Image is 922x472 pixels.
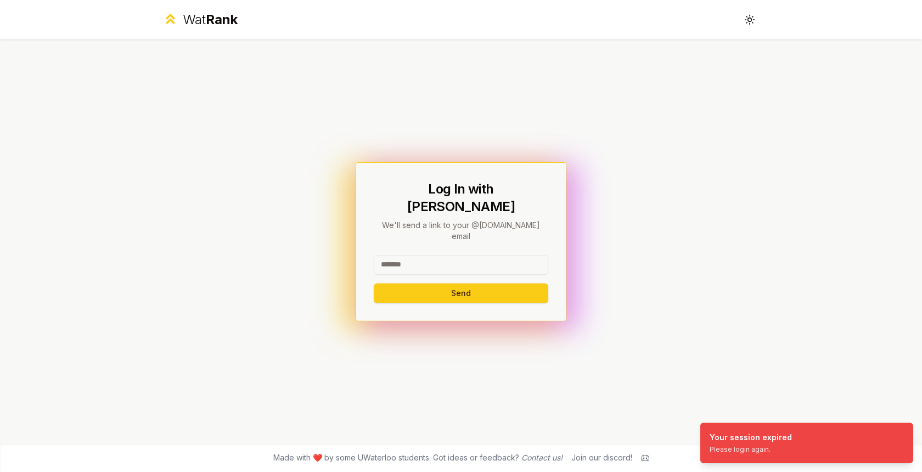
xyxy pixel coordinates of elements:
[183,11,238,29] div: Wat
[710,432,792,443] div: Your session expired
[521,453,563,462] a: Contact us!
[374,220,548,242] p: We'll send a link to your @[DOMAIN_NAME] email
[374,283,548,303] button: Send
[571,452,632,463] div: Join our discord!
[206,12,238,27] span: Rank
[710,445,792,454] div: Please login again.
[162,11,238,29] a: WatRank
[374,180,548,215] h1: Log In with [PERSON_NAME]
[273,452,563,463] span: Made with ❤️ by some UWaterloo students. Got ideas or feedback?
